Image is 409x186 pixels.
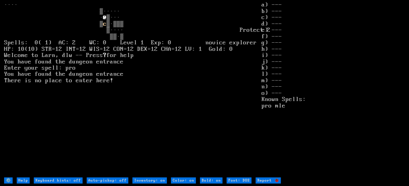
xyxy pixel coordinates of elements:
[34,177,83,184] input: Keyboard hints: off
[132,177,167,184] input: Inventory: on
[4,177,13,184] input: ⚙️
[4,2,262,176] larn: ···· ▒····· · ▒··· ▒ ▒·▒▒▒ ▒···· Protect 2 ▒▒·▒ Spells: 0( 1) AC: 2 WC: 0 Level 1 Exp: 0 novice e...
[262,2,405,176] stats: a) --- b) --- c) --- d) --- e) --- f) --- g) --- h) --- i) --- j) --- k) --- l) --- m) --- n) ---...
[103,14,107,21] font: @
[171,177,196,184] input: Color: on
[103,52,107,59] b: ?
[17,177,30,184] input: Help
[87,177,128,184] input: Auto-pickup: off
[227,177,252,184] input: Font: DOS
[256,177,281,184] input: Report 🐞
[103,20,107,27] font: c
[200,177,223,184] input: Bold: on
